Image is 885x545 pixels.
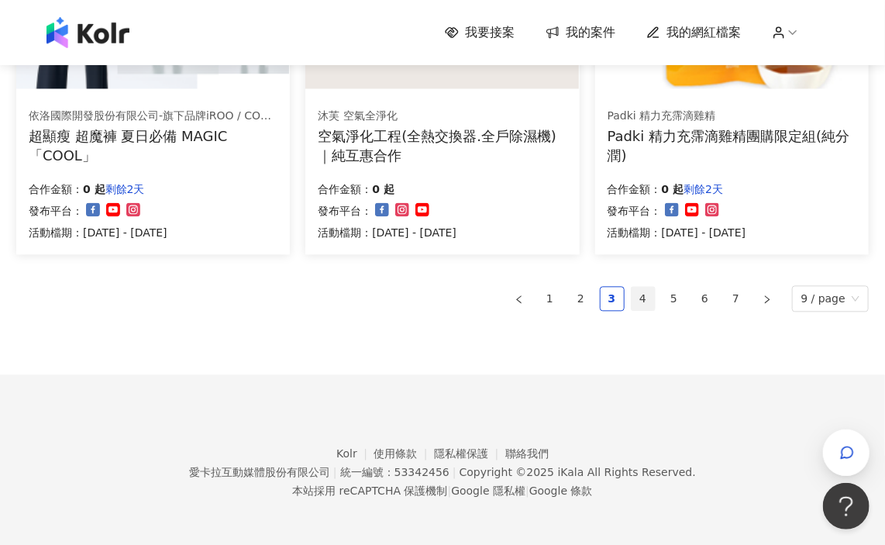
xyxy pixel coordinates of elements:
[507,286,532,311] li: Previous Page
[662,180,684,198] p: 0 起
[318,126,566,165] div: 空氣淨化工程(全熱交換器.全戶除濕機)｜純互惠合作
[646,24,741,41] a: 我的網紅檔案
[608,180,662,198] p: 合作金額：
[569,286,594,311] li: 2
[724,286,749,311] li: 7
[318,223,456,242] p: 活動檔期：[DATE] - [DATE]
[608,223,746,242] p: 活動檔期：[DATE] - [DATE]
[546,24,615,41] a: 我的案件
[539,287,562,310] a: 1
[558,466,584,478] a: iKala
[460,466,696,478] div: Copyright © 2025 All Rights Reserved.
[694,287,717,310] a: 6
[434,447,505,460] a: 隱私權保護
[538,286,563,311] li: 1
[632,287,655,310] a: 4
[515,295,524,304] span: left
[693,286,718,311] li: 6
[451,485,525,497] a: Google 隱私權
[445,24,515,41] a: 我要接案
[755,286,780,311] button: right
[792,285,870,312] div: Page Size
[105,180,145,198] p: 剩餘2天
[83,180,105,198] p: 0 起
[318,180,372,198] p: 合作金額：
[601,287,624,310] a: 3
[666,24,741,41] span: 我的網紅檔案
[318,202,372,220] p: 發布平台：
[801,286,860,311] span: 9 / page
[372,180,394,198] p: 0 起
[505,447,549,460] a: 聯絡我們
[608,202,662,220] p: 發布平台：
[29,223,167,242] p: 活動檔期：[DATE] - [DATE]
[684,180,723,198] p: 剩餘2天
[507,286,532,311] button: left
[340,466,449,478] div: 統一編號：53342456
[608,126,856,165] div: Padki 精力充霈滴雞精團購限定組(純分潤)
[566,24,615,41] span: 我的案件
[823,483,870,529] iframe: Help Scout Beacon - Open
[608,109,856,124] div: Padki 精力充霈滴雞精
[529,485,593,497] a: Google 條款
[600,286,625,311] li: 3
[29,180,83,198] p: 合作金額：
[318,109,566,124] div: 沐芙 空氣全淨化
[333,466,337,478] span: |
[29,126,277,165] div: 超顯瘦 超魔褲 夏日必備 MAGIC「COOL」
[631,286,656,311] li: 4
[292,481,592,500] span: 本站採用 reCAPTCHA 保護機制
[46,17,129,48] img: logo
[29,109,277,124] div: 依洛國際開發股份有限公司-旗下品牌iROO / COZY PUNCH
[725,287,748,310] a: 7
[336,447,374,460] a: Kolr
[453,466,456,478] span: |
[525,485,529,497] span: |
[448,485,452,497] span: |
[465,24,515,41] span: 我要接案
[763,295,772,304] span: right
[663,287,686,310] a: 5
[374,447,435,460] a: 使用條款
[755,286,780,311] li: Next Page
[189,466,330,478] div: 愛卡拉互動媒體股份有限公司
[570,287,593,310] a: 2
[29,202,83,220] p: 發布平台：
[662,286,687,311] li: 5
